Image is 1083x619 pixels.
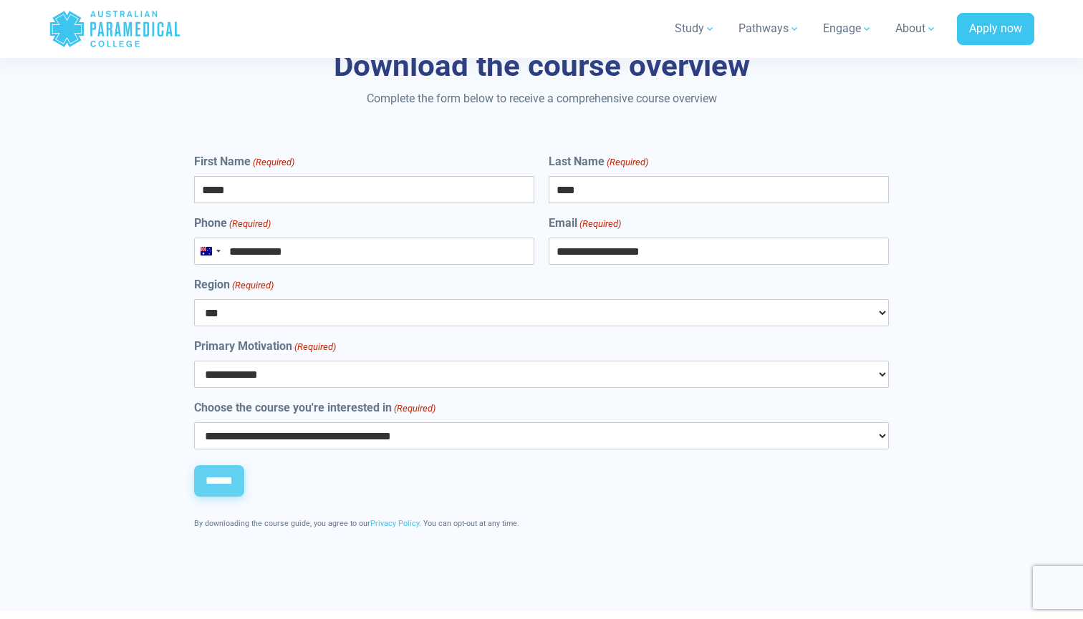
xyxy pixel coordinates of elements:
[228,217,271,231] span: (Required)
[814,9,881,49] a: Engage
[393,401,436,416] span: (Required)
[252,155,295,170] span: (Required)
[194,519,519,528] span: By downloading the course guide, you agree to our . You can opt-out at any time.
[578,217,621,231] span: (Required)
[294,340,337,354] span: (Required)
[195,238,225,264] button: Selected country
[549,215,621,232] label: Email
[122,90,961,107] p: Complete the form below to receive a comprehensive course overview
[194,276,274,293] label: Region
[49,6,181,52] a: Australian Paramedical College
[730,9,809,49] a: Pathways
[605,155,648,170] span: (Required)
[887,9,945,49] a: About
[957,13,1034,46] a: Apply now
[194,399,435,416] label: Choose the course you're interested in
[370,519,419,528] a: Privacy Policy
[231,278,274,293] span: (Required)
[194,215,271,232] label: Phone
[194,338,336,355] label: Primary Motivation
[549,153,648,170] label: Last Name
[666,9,724,49] a: Study
[122,48,961,84] h3: Download the course overview
[194,153,294,170] label: First Name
